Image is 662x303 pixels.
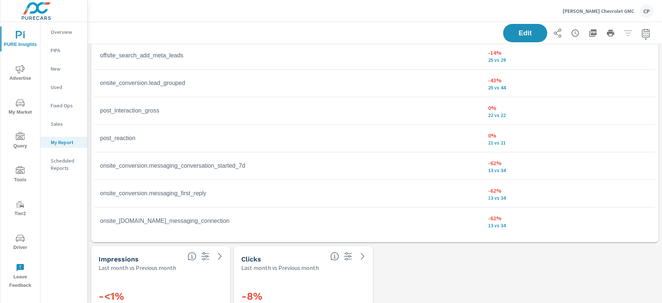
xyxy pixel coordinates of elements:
[94,46,482,65] td: offsite_search_add_meta_leads
[488,186,649,195] p: -62%
[357,250,369,262] a: See more details in report
[51,65,81,72] p: New
[330,252,339,261] span: The number of times an ad was clicked by a consumer.
[603,26,618,40] button: Print Report
[51,120,81,128] p: Sales
[99,255,139,263] h5: Impressions
[563,8,634,14] p: [PERSON_NAME] Chevrolet GMC
[40,45,87,56] div: PIPA
[550,26,565,40] button: Share Report
[94,74,482,92] td: onsite_conversion.lead_grouped
[40,118,87,129] div: Sales
[40,82,87,93] div: Used
[51,157,81,172] p: Scheduled Reports
[488,167,649,173] p: 13 vs 34
[3,65,38,83] span: Advertise
[94,157,482,175] td: onsite_conversion.messaging_conversation_started_7d
[488,195,649,201] p: 13 vs 34
[638,26,653,40] button: Select Date Range
[0,22,40,293] div: nav menu
[241,290,366,303] h3: -8%
[51,139,81,146] p: My Report
[510,30,540,36] span: Edit
[3,263,38,290] span: Leave Feedback
[488,103,649,112] p: 0%
[51,47,81,54] p: PIPA
[488,222,649,228] p: 13 vs 34
[586,26,600,40] button: "Export Report to PDF"
[40,137,87,148] div: My Report
[51,102,81,109] p: Fixed Ops
[51,28,81,36] p: Overview
[3,99,38,117] span: My Market
[214,250,226,262] a: See more details in report
[99,263,176,272] p: Last month vs Previous month
[40,63,87,74] div: New
[640,4,653,18] div: CP
[94,212,482,230] td: onsite_[DOMAIN_NAME]_messaging_connection
[188,252,196,261] span: The number of times an ad was shown on your behalf.
[488,214,649,222] p: -62%
[488,76,649,85] p: -43%
[99,290,223,303] h3: -<1%
[3,132,38,150] span: Query
[3,166,38,184] span: Tools
[241,255,261,263] h5: Clicks
[40,155,87,174] div: Scheduled Reports
[488,131,649,140] p: 0%
[488,158,649,167] p: -62%
[40,26,87,38] div: Overview
[3,234,38,252] span: Driver
[40,100,87,111] div: Fixed Ops
[3,31,38,49] span: PURE Insights
[94,129,482,147] td: post_reaction
[94,184,482,203] td: onsite_conversion.messaging_first_reply
[488,112,649,118] p: 22 vs 22
[503,24,547,42] button: Edit
[51,83,81,91] p: Used
[94,101,482,120] td: post_interaction_gross
[488,85,649,90] p: 25 vs 44
[488,48,649,57] p: -14%
[488,57,649,63] p: 25 vs 29
[241,263,319,272] p: Last month vs Previous month
[488,140,649,146] p: 21 vs 21
[3,200,38,218] span: Tier2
